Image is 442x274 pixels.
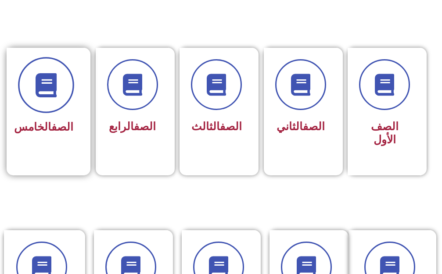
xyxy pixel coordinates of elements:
a: الصف [220,120,242,133]
a: الصف [303,120,325,133]
span: الصف الأول [371,120,399,146]
span: الثالث [191,120,242,133]
span: الخامس [14,121,73,133]
span: الرابع [109,120,156,133]
a: الصف [51,121,73,133]
a: الصف [134,120,156,133]
span: الثاني [277,120,325,133]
